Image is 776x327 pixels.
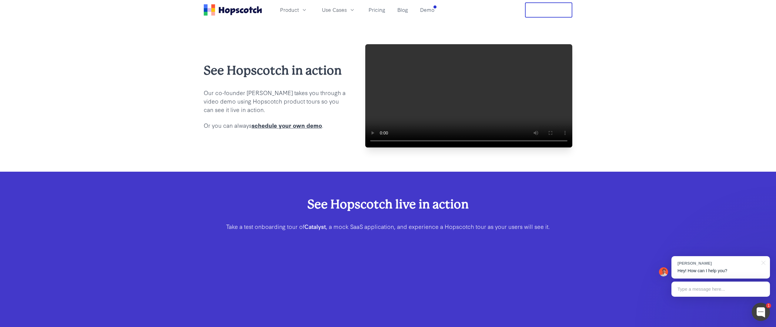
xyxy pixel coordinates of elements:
[204,4,262,16] a: Home
[525,2,572,18] button: Free Trial
[223,222,553,231] p: Take a test onboarding tour of , a mock SaaS application, and experience a Hopscotch tour as your...
[418,5,437,15] a: Demo
[677,260,758,266] div: [PERSON_NAME]
[304,222,326,230] b: Catalyst
[766,303,771,308] div: 1
[659,267,668,276] img: Mark Spera
[276,5,311,15] button: Product
[395,5,410,15] a: Blog
[204,88,346,114] p: Our co-founder [PERSON_NAME] takes you through a video demo using Hopscotch product tours so you ...
[204,121,346,130] p: Or you can always .
[280,6,299,14] span: Product
[322,6,347,14] span: Use Cases
[252,121,322,129] a: schedule your own demo
[204,62,346,79] h2: See Hopscotch in action
[671,282,770,297] div: Type a message here...
[677,268,764,274] p: Hey! How can I help you?
[318,5,359,15] button: Use Cases
[366,5,388,15] a: Pricing
[223,196,553,213] h2: See Hopscotch live in action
